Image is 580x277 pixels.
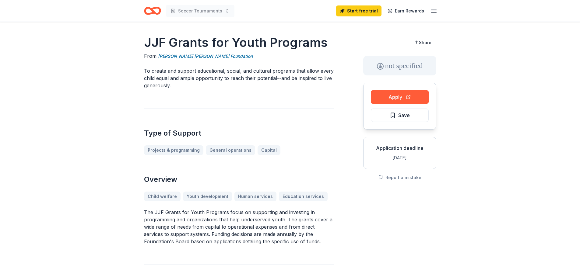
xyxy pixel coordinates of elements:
h1: JJF Grants for Youth Programs [144,34,334,51]
button: Share [409,36,436,49]
a: General operations [206,145,255,155]
a: Home [144,4,161,18]
span: Share [419,40,431,45]
div: From [144,52,334,60]
a: Earn Rewards [384,5,428,16]
div: [DATE] [368,154,431,161]
button: Apply [371,90,429,104]
h2: Overview [144,175,334,184]
h2: Type of Support [144,128,334,138]
a: Projects & programming [144,145,203,155]
div: Application deadline [368,144,431,152]
span: Soccer Tournaments [178,7,222,15]
a: [PERSON_NAME] [PERSON_NAME] Foundation [158,53,253,60]
span: Save [398,111,410,119]
a: Start free trial [336,5,381,16]
p: To create and support educational, social, and cultural programs that allow every child equal and... [144,67,334,89]
button: Report a mistake [378,174,421,181]
p: The JJF Grants for Youth Programs focus on supporting and investing in programming and organizati... [144,209,334,245]
a: Capital [258,145,280,155]
button: Soccer Tournaments [166,5,234,17]
div: not specified [363,56,436,75]
button: Save [371,109,429,122]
